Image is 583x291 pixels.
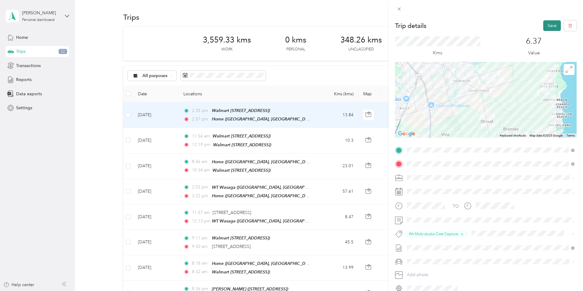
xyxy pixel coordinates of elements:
[409,231,458,237] span: Wt Multi-studio Cost Capture
[433,49,442,57] p: Kms
[405,271,577,279] button: Add photo
[405,230,468,238] button: Wt Multi-studio Cost Capture
[397,130,417,138] a: Open this area in Google Maps (opens a new window)
[530,134,563,137] span: Map data ©2025 Google
[543,20,561,31] button: Save
[526,36,542,46] p: 6.37
[528,49,540,57] p: Value
[500,134,526,138] button: Keyboard shortcuts
[395,22,426,30] p: Trip details
[397,130,417,138] img: Google
[453,203,459,209] div: TO
[566,134,575,137] a: Terms (opens in new tab)
[549,257,583,291] iframe: Everlance-gr Chat Button Frame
